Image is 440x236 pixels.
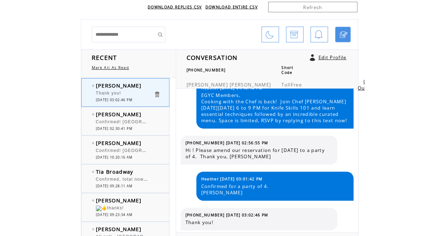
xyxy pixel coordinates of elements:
span: Thank you! [186,219,333,225]
img: 👍 [96,206,107,211]
a: DOWNLOAD REPLIES CSV [148,5,202,9]
img: bulletEmpty.png [92,171,94,173]
span: [PERSON_NAME] [187,82,228,88]
img: bulletEmpty.png [92,113,94,115]
span: [PHONE_NUMBER] [DATE] 03:02:46 PM [186,213,268,217]
span: [PHONE_NUMBER] [DATE] 02:56:55 PM [186,140,268,145]
span: [DATE] 09:23:34 AM [96,213,133,217]
a: Opt Out [358,78,373,91]
img: bulletEmpty.png [92,200,94,201]
a: Mark All As Read [92,65,129,70]
span: Hi ! Please amend our reservation for [DATE] to a party of 4. Thank you, [PERSON_NAME] [186,147,333,160]
a: Click to edit user profile [310,54,315,61]
span: [PERSON_NAME] [96,225,141,232]
span: TollFree [281,82,302,88]
img: bulletEmpty.png [92,85,94,86]
a: Click to delete these messgaes [154,91,160,98]
a: Click to start a chat with mobile number by SMS [335,27,351,42]
img: bulletEmpty.png [92,228,94,230]
span: CONVERSATION [187,53,238,62]
a: DOWNLOAD ENTIRE CSV [205,5,258,9]
span: Confirmed, total now 9. [GEOGRAPHIC_DATA] [96,175,203,182]
span: [DATE] 03:02:46 PM [96,98,133,102]
span: [PHONE_NUMBER] [187,68,226,72]
span: [DATE] 10:20:16 AM [96,155,133,160]
span: Thank you! [96,91,121,96]
img: dnd.png [265,27,274,43]
span: Confirmed! [GEOGRAPHIC_DATA] [96,146,174,153]
a: Edit Profile [319,54,347,61]
a: Refresh [268,2,357,12]
input: Submit [155,27,165,42]
span: [PERSON_NAME] [96,139,141,146]
span: Heather [DATE] 03:01:42 PM [201,176,263,181]
span: Short Code [281,65,293,75]
span: thanks! [96,206,124,210]
span: [PERSON_NAME] [230,82,271,88]
span: [PERSON_NAME] [96,197,141,204]
span: [PERSON_NAME] [96,111,141,118]
span: RECENT [92,53,117,62]
img: archive.png [290,27,298,43]
span: [DATE] 02:30:41 PM [96,126,133,131]
span: Tia Broadway [96,168,133,175]
img: bell.png [314,27,323,43]
span: [DATE] 09:28:11 AM [96,184,133,188]
span: Confirmed for a party of 4. [PERSON_NAME] [201,183,348,196]
img: bulletEmpty.png [92,142,94,144]
span: [PERSON_NAME] [96,82,141,89]
span: Confirmed! [GEOGRAPHIC_DATA] [96,118,174,125]
span: EGYC Members, Cooking with the Chef is back! Join Chef [PERSON_NAME] [DATE][DATE] 6 to 9 PM for K... [201,92,348,124]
